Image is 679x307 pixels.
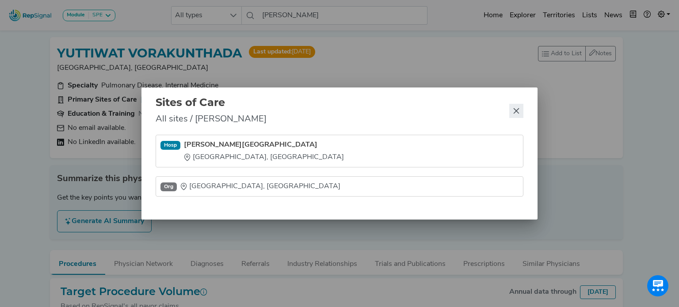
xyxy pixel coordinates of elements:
[156,113,267,126] span: All sites / [PERSON_NAME]
[509,104,523,118] button: Close
[160,182,177,191] div: Org
[160,141,180,150] div: Hosp
[180,181,340,192] div: [GEOGRAPHIC_DATA], [GEOGRAPHIC_DATA]
[184,152,344,163] div: [GEOGRAPHIC_DATA], [GEOGRAPHIC_DATA]
[156,96,267,109] h2: Sites of Care
[184,140,344,150] a: [PERSON_NAME][GEOGRAPHIC_DATA]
